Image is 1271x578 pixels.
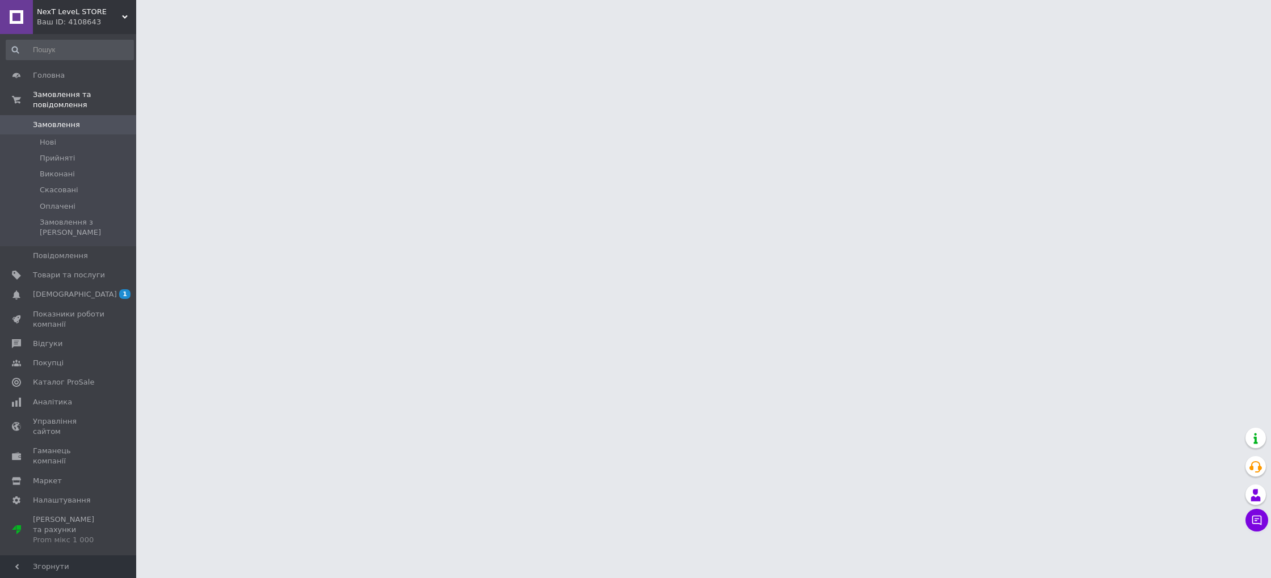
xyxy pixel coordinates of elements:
span: Виконані [40,169,75,179]
span: Замовлення та повідомлення [33,90,136,110]
span: Аналітика [33,397,72,407]
button: Чат з покупцем [1245,509,1268,531]
span: Гаманець компанії [33,446,105,466]
span: Оплачені [40,201,75,212]
span: Відгуки [33,339,62,349]
span: Повідомлення [33,251,88,261]
div: Ваш ID: 4108643 [37,17,136,27]
input: Пошук [6,40,134,60]
span: Управління сайтом [33,416,105,437]
span: 1 [119,289,131,299]
span: [PERSON_NAME] та рахунки [33,514,105,546]
div: Prom мікс 1 000 [33,535,105,545]
span: Скасовані [40,185,78,195]
span: Каталог ProSale [33,377,94,387]
span: Покупці [33,358,64,368]
span: Маркет [33,476,62,486]
span: [DEMOGRAPHIC_DATA] [33,289,117,299]
span: Налаштування [33,495,91,505]
span: Товари та послуги [33,270,105,280]
span: Прийняті [40,153,75,163]
span: Головна [33,70,65,81]
span: Нові [40,137,56,147]
span: Замовлення [33,120,80,130]
span: Показники роботи компанії [33,309,105,330]
span: NexT LeveL STORE [37,7,122,17]
span: Замовлення з [PERSON_NAME] [40,217,133,238]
